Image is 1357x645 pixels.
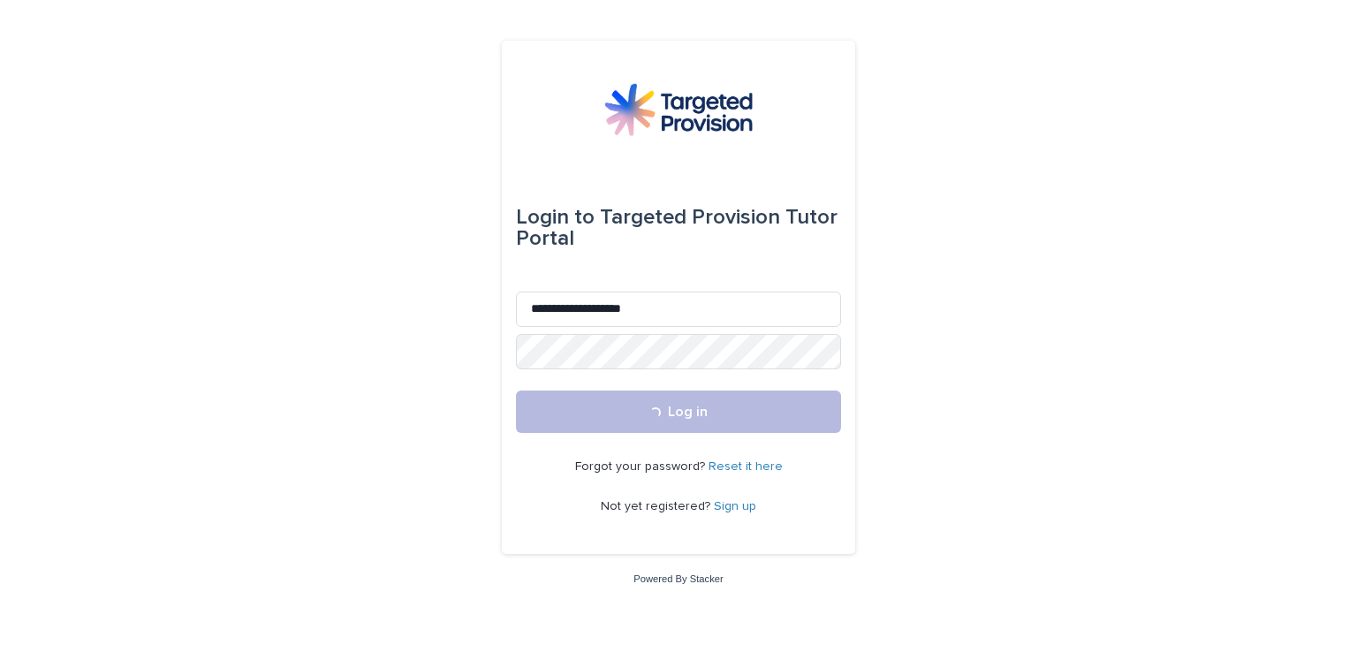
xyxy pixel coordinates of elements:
span: Login to [516,207,595,228]
a: Reset it here [709,460,783,473]
span: Log in [668,405,708,419]
a: Sign up [714,500,756,512]
img: M5nRWzHhSzIhMunXDL62 [604,83,753,136]
a: Powered By Stacker [633,573,723,584]
button: Log in [516,391,841,433]
span: Forgot your password? [575,460,709,473]
span: Not yet registered? [601,500,714,512]
div: Targeted Provision Tutor Portal [516,193,841,263]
